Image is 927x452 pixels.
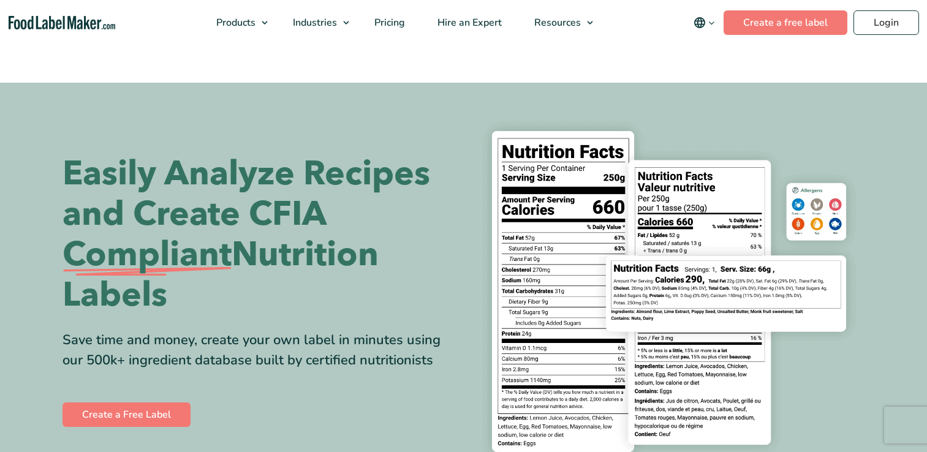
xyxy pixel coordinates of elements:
span: Resources [531,16,582,29]
span: Industries [289,16,338,29]
a: Create a free label [724,10,847,35]
span: Hire an Expert [434,16,503,29]
h1: Easily Analyze Recipes and Create CFIA Nutrition Labels [62,154,455,315]
span: Products [213,16,257,29]
a: Create a Free Label [62,402,191,427]
span: Compliant [62,235,232,275]
a: Login [853,10,919,35]
span: Pricing [371,16,406,29]
div: Save time and money, create your own label in minutes using our 500k+ ingredient database built b... [62,330,455,371]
